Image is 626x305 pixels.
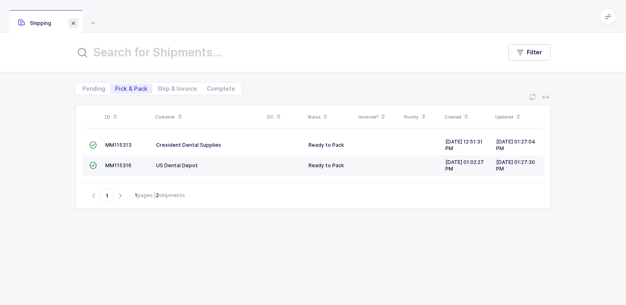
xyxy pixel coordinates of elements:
[155,110,262,124] div: Customer
[100,189,113,202] span: Go to
[156,142,221,148] span: Crexident Dental Supplies
[308,110,354,124] div: Status
[135,192,137,198] b: 1
[445,139,483,151] span: [DATE] 12:51:31 PM
[445,159,484,172] span: [DATE] 01:02:27 PM
[445,110,490,124] div: Created
[207,86,235,92] span: Complete
[496,159,535,172] span: [DATE] 01:27:30 PM
[156,192,159,198] b: 2
[495,110,541,124] div: Updated
[105,162,132,168] span: MM115316
[105,142,132,148] span: MM115313
[508,44,551,61] button: Filter
[404,110,440,124] div: Priority
[157,86,197,92] span: Ship & Invoice
[358,110,399,124] div: Invoiced?
[267,110,303,124] div: DC
[82,86,105,92] span: Pending
[115,86,147,92] span: Pick & Pack
[308,162,344,168] span: Ready to Pack
[135,192,185,199] div: pages | shipments
[308,142,344,148] span: Ready to Pack
[104,110,150,124] div: ID
[527,48,542,56] span: Filter
[496,139,535,151] span: [DATE] 01:27:04 PM
[156,162,198,168] span: US Dental Depot
[89,162,97,168] span: 
[18,20,51,26] span: Shipping
[75,43,492,62] input: Search for Shipments...
[89,142,97,148] span: 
